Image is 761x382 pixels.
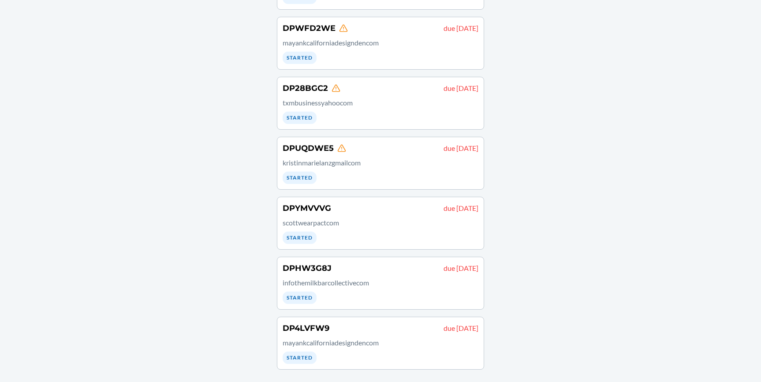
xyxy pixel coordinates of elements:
[277,77,484,130] a: DP28BGC2due [DATE]txmbusinessyahoocomStarted
[277,137,484,190] a: DPUQDWE5due [DATE]kristinmarielanzgmailcomStarted
[444,263,478,273] p: due [DATE]
[283,337,478,348] p: mayankcaliforniadesigndencom
[444,143,478,154] p: due [DATE]
[277,17,484,70] a: DPWFD2WEdue [DATE]mayankcaliforniadesigndencomStarted
[283,37,478,48] p: mayankcaliforniadesigndencom
[444,203,478,213] p: due [DATE]
[283,97,478,108] p: txmbusinessyahoocom
[283,217,478,228] p: scottwearpactcom
[444,83,478,94] p: due [DATE]
[444,23,478,34] p: due [DATE]
[283,82,328,94] h4: DP28BGC2
[283,157,478,168] p: kristinmarielanzgmailcom
[283,202,331,214] h4: DPYMVVVG
[283,292,317,304] div: Started
[283,232,317,244] div: Started
[277,197,484,250] a: DPYMVVVGdue [DATE]scottwearpactcomStarted
[283,262,332,274] h4: DPHW3G8J
[283,112,317,124] div: Started
[283,352,317,364] div: Started
[444,323,478,333] p: due [DATE]
[277,317,484,370] a: DP4LVFW9due [DATE]mayankcaliforniadesigndencomStarted
[283,142,334,154] h4: DPUQDWE5
[283,277,478,288] p: infothemilkbarcollectivecom
[283,172,317,184] div: Started
[283,52,317,64] div: Started
[283,322,329,334] h4: DP4LVFW9
[277,257,484,310] a: DPHW3G8Jdue [DATE]infothemilkbarcollectivecomStarted
[283,22,336,34] h4: DPWFD2WE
